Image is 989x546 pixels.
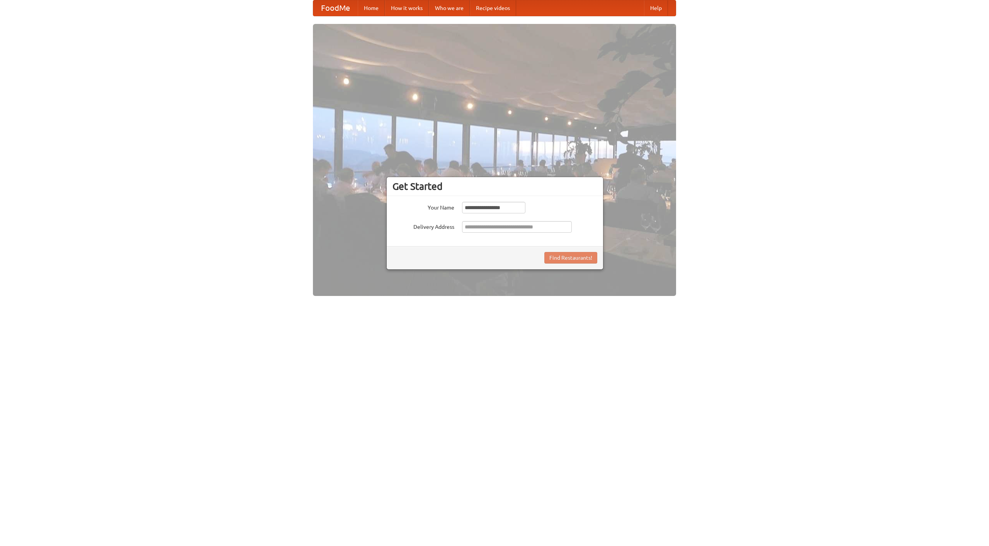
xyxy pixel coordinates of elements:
a: How it works [385,0,429,16]
a: Recipe videos [470,0,516,16]
a: Who we are [429,0,470,16]
h3: Get Started [393,181,597,192]
label: Your Name [393,202,454,211]
label: Delivery Address [393,221,454,231]
a: FoodMe [313,0,358,16]
a: Help [644,0,668,16]
button: Find Restaurants! [544,252,597,264]
a: Home [358,0,385,16]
